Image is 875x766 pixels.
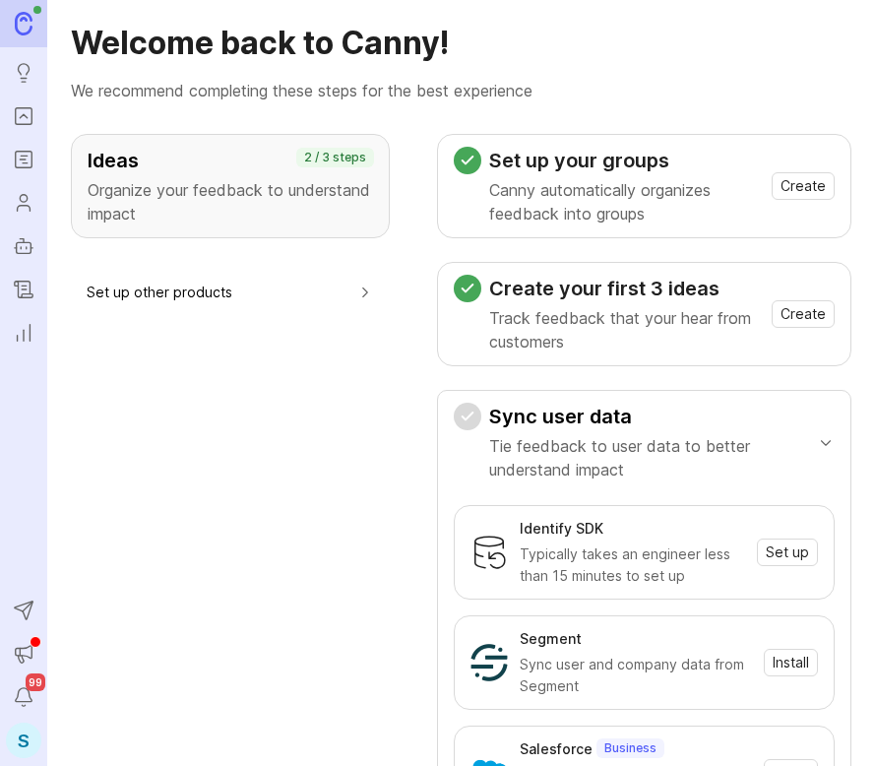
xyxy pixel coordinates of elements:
button: S [6,723,41,758]
button: Announcements [6,636,41,671]
button: Notifications [6,679,41,715]
span: Install [773,653,809,672]
span: 99 [26,673,45,691]
a: Changelog [6,272,41,307]
p: Tie feedback to user data to better understand impact [489,434,801,481]
a: Reporting [6,315,41,351]
span: Set up [766,543,809,562]
p: Business [604,740,656,756]
button: Create [772,300,835,328]
a: Roadmaps [6,142,41,177]
a: Ideas [6,55,41,91]
p: Organize your feedback to understand impact [88,178,373,225]
img: Canny Home [15,12,32,34]
span: Create [781,304,826,324]
button: Create [772,172,835,200]
h3: Sync user data [489,403,801,430]
div: Typically takes an engineer less than 15 minutes to set up [520,543,745,587]
button: Set up [757,539,818,566]
button: Send to Autopilot [6,593,41,628]
h3: Set up your groups [489,147,764,174]
h3: Create your first 3 ideas [489,275,764,302]
p: We recommend completing these steps for the best experience [71,79,851,102]
p: 2 / 3 steps [304,150,366,165]
button: Install [764,649,818,676]
div: Segment [520,628,582,650]
p: Track feedback that your hear from customers [489,306,764,353]
h3: Ideas [88,147,373,174]
img: Segment [470,644,508,681]
span: Create [781,176,826,196]
div: Salesforce [520,738,593,760]
p: Canny automatically organizes feedback into groups [489,178,764,225]
button: Sync user dataTie feedback to user data to better understand impact [454,391,835,493]
a: Users [6,185,41,221]
a: Autopilot [6,228,41,264]
div: Sync user and company data from Segment [520,654,752,697]
button: Set up other products [87,270,374,314]
img: Identify SDK [470,534,508,571]
button: IdeasOrganize your feedback to understand impact2 / 3 steps [71,134,390,238]
a: Portal [6,98,41,134]
h1: Welcome back to Canny! [71,24,851,63]
div: Identify SDK [520,518,603,540]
